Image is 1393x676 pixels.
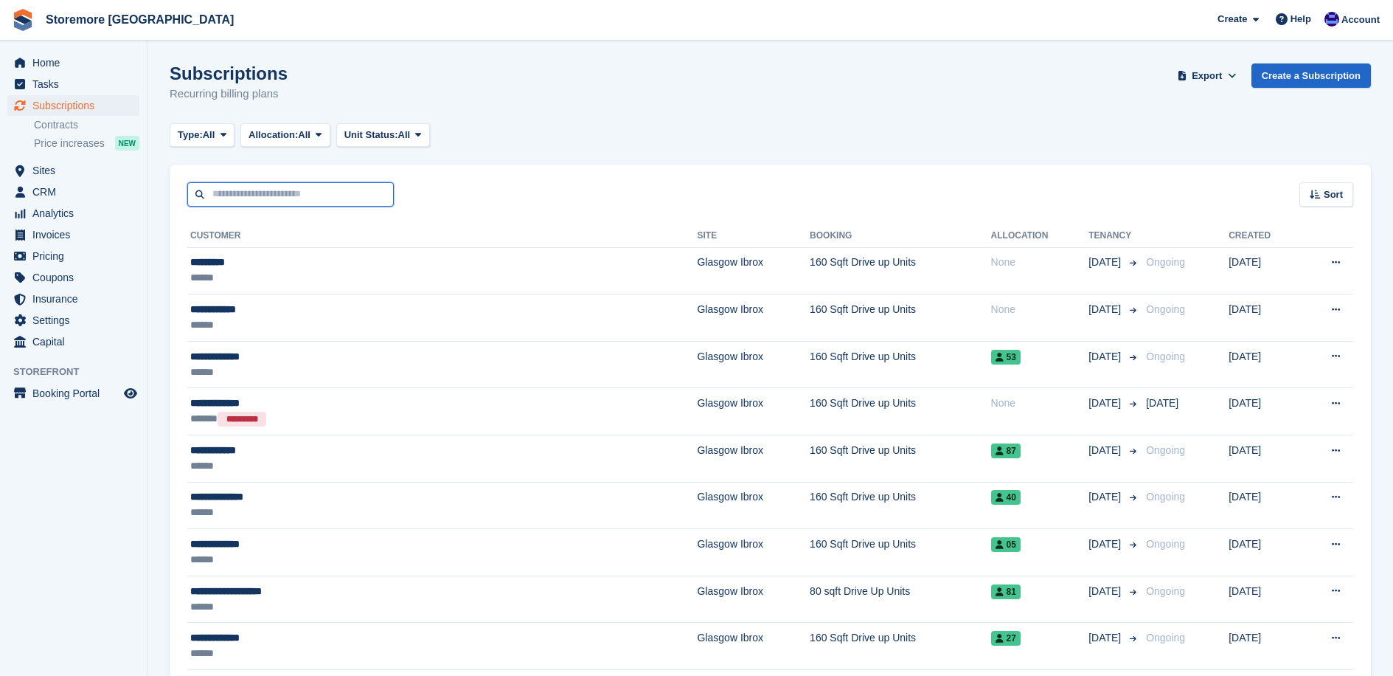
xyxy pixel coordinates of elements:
span: Help [1290,12,1311,27]
span: Sort [1324,187,1343,202]
td: 80 sqft Drive Up Units [810,576,990,623]
td: Glasgow Ibrox [698,247,810,294]
span: Ongoing [1146,538,1185,550]
span: Ongoing [1146,632,1185,644]
a: menu [7,310,139,331]
span: Insurance [32,289,121,309]
div: None [991,396,1089,411]
a: menu [7,246,139,266]
td: [DATE] [1229,388,1300,435]
span: Create [1217,12,1247,27]
span: Ongoing [1146,351,1185,362]
span: All [298,128,310,142]
td: [DATE] [1229,482,1300,529]
a: menu [7,267,139,288]
td: 160 Sqft Drive up Units [810,341,990,388]
span: Storefront [13,365,147,379]
span: [DATE] [1088,443,1124,458]
td: [DATE] [1229,294,1300,342]
td: Glasgow Ibrox [698,482,810,529]
span: Sites [32,160,121,181]
a: menu [7,203,139,224]
span: Booking Portal [32,383,121,404]
span: Ongoing [1146,585,1185,597]
span: Capital [32,331,121,352]
span: All [398,128,411,142]
span: Tasks [32,74,121,94]
span: Unit Status: [344,128,398,142]
span: Export [1192,69,1222,83]
td: 160 Sqft Drive up Units [810,247,990,294]
span: [DATE] [1088,302,1124,317]
span: Ongoing [1146,256,1185,268]
span: 53 [991,350,1021,365]
th: Created [1229,224,1300,248]
span: Pricing [32,246,121,266]
a: Storemore [GEOGRAPHIC_DATA] [40,7,240,32]
span: [DATE] [1088,489,1124,505]
span: 05 [991,537,1021,552]
span: Ongoing [1146,444,1185,456]
p: Recurring billing plans [170,86,288,103]
td: 160 Sqft Drive up Units [810,529,990,576]
td: Glasgow Ibrox [698,294,810,342]
h1: Subscriptions [170,63,288,83]
a: menu [7,52,139,73]
span: 87 [991,444,1021,458]
span: Home [32,52,121,73]
span: Allocation: [249,128,298,142]
td: [DATE] [1229,623,1300,670]
a: menu [7,74,139,94]
td: 160 Sqft Drive up Units [810,435,990,483]
td: [DATE] [1229,435,1300,483]
div: None [991,302,1089,317]
span: Settings [32,310,121,331]
a: menu [7,160,139,181]
button: Type: All [170,123,235,148]
td: 160 Sqft Drive up Units [810,388,990,435]
div: NEW [115,136,139,151]
a: Create a Subscription [1251,63,1371,88]
span: [DATE] [1088,396,1124,411]
span: 81 [991,584,1021,599]
th: Site [698,224,810,248]
td: Glasgow Ibrox [698,388,810,435]
span: [DATE] [1088,255,1124,270]
span: [DATE] [1088,584,1124,599]
a: menu [7,289,139,309]
span: Ongoing [1146,303,1185,315]
button: Unit Status: All [336,123,430,148]
span: Coupons [32,267,121,288]
a: Contracts [34,118,139,132]
span: [DATE] [1088,349,1124,365]
span: CRM [32,182,121,202]
img: stora-icon-8386f47178a22dfd0bd8f6a31ec36ba5ce8667c1dd55bd0f319d3a0aa187defe.svg [12,9,34,31]
th: Customer [187,224,698,248]
span: [DATE] [1088,537,1124,552]
span: All [203,128,215,142]
span: Invoices [32,224,121,245]
a: menu [7,224,139,245]
td: [DATE] [1229,576,1300,623]
td: Glasgow Ibrox [698,529,810,576]
a: menu [7,182,139,202]
a: menu [7,383,139,404]
td: 160 Sqft Drive up Units [810,294,990,342]
span: Ongoing [1146,491,1185,503]
button: Allocation: All [240,123,330,148]
td: Glasgow Ibrox [698,623,810,670]
span: Subscriptions [32,95,121,116]
span: Analytics [32,203,121,224]
button: Export [1175,63,1240,88]
td: [DATE] [1229,247,1300,294]
a: menu [7,331,139,352]
td: 160 Sqft Drive up Units [810,482,990,529]
span: Price increases [34,137,105,151]
td: Glasgow Ibrox [698,435,810,483]
span: 40 [991,490,1021,505]
td: [DATE] [1229,529,1300,576]
span: Account [1341,13,1380,27]
span: 27 [991,631,1021,646]
td: [DATE] [1229,341,1300,388]
th: Booking [810,224,990,248]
